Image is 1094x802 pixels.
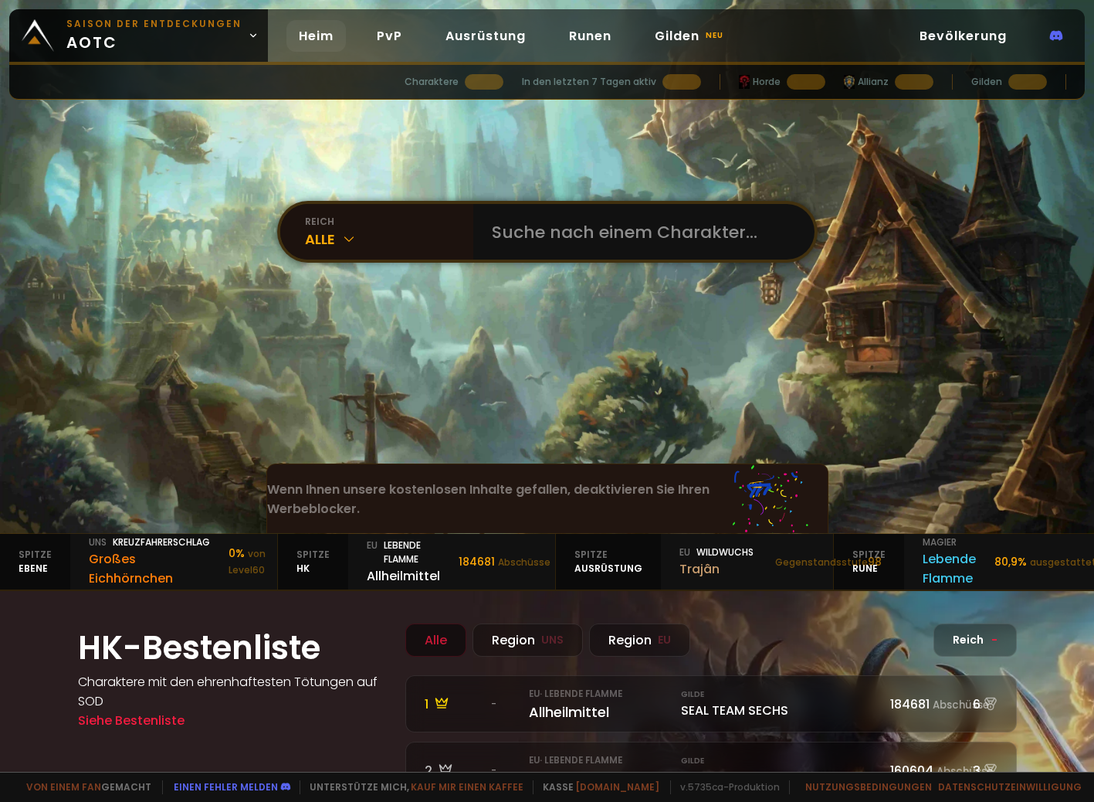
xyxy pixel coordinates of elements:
[541,632,564,647] font: UNS
[491,763,496,777] font: -
[775,556,868,569] font: Gegenstandsstufe
[540,688,542,700] font: ·
[384,539,421,566] font: Lebende Flamme
[405,675,1017,732] a: 1 -eu· Lebende FlammeAllheilmittel GildeSEAL TEAM SECHS184681Abschüsse6
[681,768,788,786] font: SEAL TEAM SECHS
[890,695,930,713] font: 184681
[557,20,624,52] a: Runen
[529,688,540,700] font: eu
[805,780,932,794] font: Nutzungsbedingungen
[286,20,346,52] a: Heim
[305,215,334,228] font: Reich
[723,780,729,794] font: -
[544,688,622,700] font: Lebende Flamme
[923,550,976,587] font: Lebende Flamme
[858,75,889,88] font: Allianz
[681,702,788,719] font: SEAL TEAM SECHS
[433,20,538,52] a: Ausrüstung
[89,550,173,587] font: Großes Eichhörnchen
[377,27,402,45] font: PvP
[679,560,720,578] font: Trajân
[608,631,652,649] font: Region
[78,625,320,671] font: HK-Bestenliste
[655,27,699,45] font: Gilden
[529,702,609,722] font: Allheilmittel
[991,632,997,647] font: -
[844,75,855,89] img: Horde
[1018,554,1027,569] font: %
[971,75,1002,88] font: Gilden
[492,631,535,649] font: Region
[229,545,235,561] font: 0
[739,75,750,89] img: Horde
[852,548,886,561] font: Spitze
[706,29,723,41] font: neu
[235,545,245,561] font: %
[78,712,185,729] a: Siehe Bestenliste
[405,75,459,88] font: Charaktere
[296,562,310,575] font: HK
[543,780,574,794] font: Kasse
[483,204,796,260] input: Suche nach einem Charakter...
[367,567,440,585] font: Allheilmittel
[19,548,52,561] font: Spitze
[569,27,611,45] font: Runen
[305,229,335,249] font: Alle
[445,27,526,45] font: Ausrüstung
[688,780,723,794] font: 5735ca
[729,780,780,794] font: Produktion
[174,780,278,794] a: Einen Fehler melden
[498,556,550,569] font: Abschüsse
[299,27,334,45] font: Heim
[411,780,523,794] a: kauf mir einen Kaffee
[101,780,151,794] font: gemacht
[994,554,1018,569] font: 80,9
[556,534,834,590] a: SpitzeAusrüstungeuWildwuchsTrajânGegenstandsstufe98
[78,673,378,710] font: Charaktere mit den ehrenhaftesten Tötungen auf SOD
[890,762,933,780] font: 160604
[681,688,704,700] font: Gilde
[405,742,1017,799] a: 2 -eu· Lebende FlammeKekoz GildeSEAL TEAM SECHS160604Abschüsse3
[66,32,117,53] font: aotc
[296,548,330,561] font: Spitze
[680,780,688,794] font: v.
[574,562,642,575] font: Ausrüstung
[425,762,432,780] font: 2
[753,75,781,88] font: Horde
[574,548,608,561] font: Spitze
[973,695,981,713] font: 6
[681,755,704,766] font: Gilde
[89,535,107,549] font: uns
[658,632,671,647] font: EU
[529,754,540,766] font: eu
[9,9,268,62] a: Saison der Entdeckungenaotc
[522,75,656,88] font: In den letzten 7 Tagen aktiv
[907,20,1019,52] a: Bevölkerung
[920,27,1007,45] font: Bevölkerung
[642,20,739,52] a: Gildenneu
[575,780,659,794] font: [DOMAIN_NAME]
[364,20,415,52] a: PvP
[26,780,101,794] a: Von einem Fan
[937,764,993,779] font: Abschüsse
[278,534,556,590] a: SpitzeHKeuLebende FlammeAllheilmittel184681Abschüsse
[933,698,989,712] font: Abschüsse
[425,631,447,649] font: Alle
[310,780,409,794] font: Unterstütze mich,
[66,17,242,30] font: Saison der Entdeckungen
[529,769,570,788] font: Kekoz
[367,539,378,552] font: eu
[973,762,981,780] font: 3
[923,535,957,549] font: Magier
[252,563,265,576] font: 60
[679,545,690,559] font: eu
[19,562,48,575] font: Ebene
[425,695,428,713] font: 1
[540,754,542,766] font: ·
[938,780,1082,794] a: Datenschutzeinwilligung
